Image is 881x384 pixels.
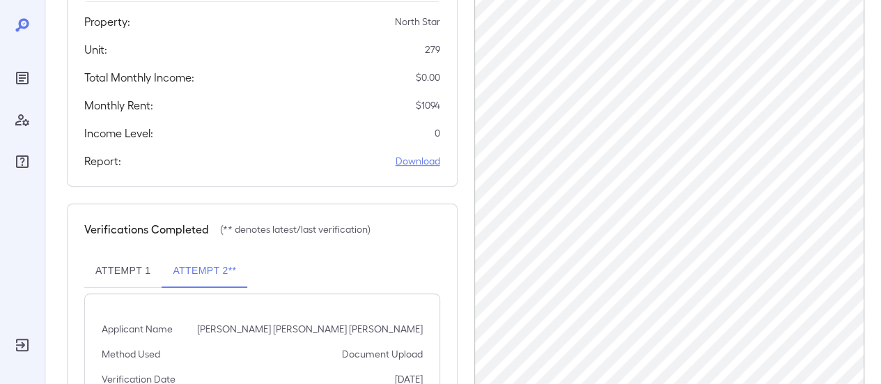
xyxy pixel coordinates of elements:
p: $ 0.00 [416,70,440,84]
div: Reports [11,67,33,89]
a: Download [396,154,440,168]
p: Document Upload [342,347,423,361]
p: (** denotes latest/last verification) [220,222,371,236]
p: North Star [395,15,440,29]
p: 279 [425,43,440,56]
h5: Report: [84,153,121,169]
button: Attempt 2** [162,254,247,288]
h5: Unit: [84,41,107,58]
h5: Verifications Completed [84,221,209,238]
p: Method Used [102,347,160,361]
h5: Total Monthly Income: [84,69,194,86]
p: [PERSON_NAME] [PERSON_NAME] [PERSON_NAME] [197,322,423,336]
p: Applicant Name [102,322,173,336]
p: 0 [435,126,440,140]
div: Log Out [11,334,33,356]
h5: Income Level: [84,125,153,141]
p: $ 1094 [416,98,440,112]
div: FAQ [11,151,33,173]
h5: Monthly Rent: [84,97,153,114]
button: Attempt 1 [84,254,162,288]
div: Manage Users [11,109,33,131]
h5: Property: [84,13,130,30]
